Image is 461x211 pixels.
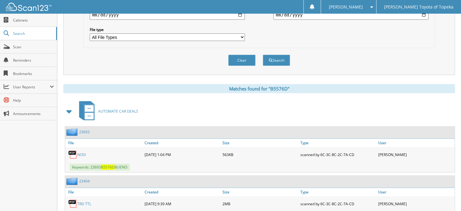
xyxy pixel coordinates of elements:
button: Search [263,55,290,66]
span: Announcements [13,111,54,116]
input: start [90,10,245,20]
span: [PERSON_NAME] Toyota of Topeka [384,5,453,9]
label: File type [90,27,245,32]
a: NOSI [77,152,86,157]
div: 563KB [221,148,299,161]
img: PDF.png [68,199,77,208]
a: Created [143,188,221,196]
a: AUTOMATE CAR DEALS [75,99,138,123]
a: TRD TTL [77,201,91,206]
div: [DATE] 9:39 AM [143,198,221,210]
span: [PERSON_NAME] [329,5,362,9]
span: Scan [13,44,54,49]
div: [PERSON_NAME] [377,198,455,210]
a: User [377,188,455,196]
a: 23404 [79,179,90,184]
img: scan123-logo-white.svg [6,3,52,11]
span: User Reports [13,84,50,90]
span: Keywords: 23693 BUENO [70,164,130,171]
div: scanned by 6C-3C-8C-2C-7A-CD [299,198,377,210]
img: PDF.png [68,150,77,159]
button: Clear [228,55,256,66]
a: File [65,188,143,196]
span: B5576D [101,165,115,170]
a: Type [299,188,377,196]
span: AUTOMATE CAR DEALS [98,109,138,114]
div: [PERSON_NAME] [377,148,455,161]
a: File [65,139,143,147]
div: [DATE] 1:04 PM [143,148,221,161]
span: Search [13,31,53,36]
img: folder2.png [66,128,79,136]
a: 23693 [79,129,90,134]
a: Size [221,188,299,196]
img: folder2.png [66,177,79,185]
span: Help [13,98,54,103]
span: Bookmarks [13,71,54,76]
a: Size [221,139,299,147]
span: Reminders [13,58,54,63]
a: Created [143,139,221,147]
span: Cabinets [13,18,54,23]
a: User [377,139,455,147]
input: end [273,10,429,20]
a: Type [299,139,377,147]
div: Matches found for "B5576D" [63,84,455,93]
div: scanned by 6C-3C-8C-2C-7A-CD [299,148,377,161]
div: 2MB [221,198,299,210]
